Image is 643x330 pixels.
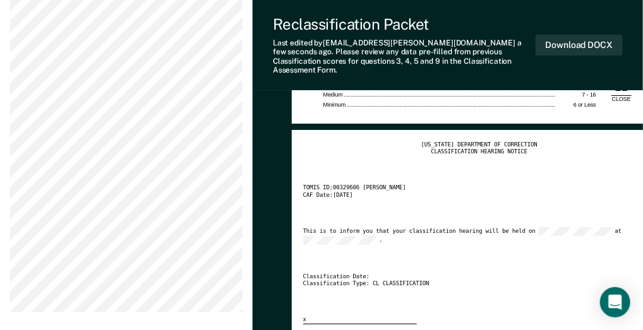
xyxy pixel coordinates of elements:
[536,35,623,56] button: Download DOCX
[303,227,638,244] div: This is to inform you that your classification hearing will be held on at .
[303,280,638,288] div: Classification Type: CL CLASSIFICATION
[273,15,536,33] div: Reclassification Packet
[323,91,344,98] span: Medium
[556,102,596,109] div: 6 or Less
[600,287,630,317] div: Open Intercom Messenger
[303,316,417,324] div: x
[273,38,536,75] div: Last edited by [EMAIL_ADDRESS][PERSON_NAME][DOMAIN_NAME] . Please review any data pre-filled from...
[303,192,638,199] div: CAF Date: [DATE]
[323,102,347,108] span: Minimum
[556,91,596,99] div: 7 - 16
[606,96,637,103] div: CLOSE
[273,38,522,56] span: a few seconds ago
[303,273,638,281] div: Classification Date:
[303,184,638,192] div: TOMIS ID: 00329606 [PERSON_NAME]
